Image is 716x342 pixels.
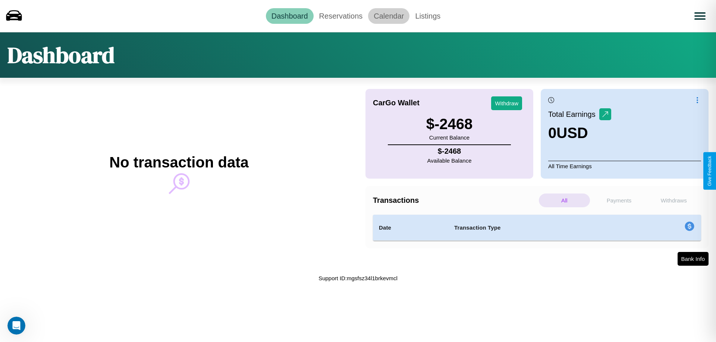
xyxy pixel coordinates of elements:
button: Bank Info [678,252,709,266]
a: Dashboard [266,8,314,24]
button: Open menu [690,6,710,26]
div: Give Feedback [707,156,712,186]
p: All [539,194,590,207]
h4: Transaction Type [454,223,624,232]
p: Payments [594,194,645,207]
h3: $ -2468 [426,116,473,132]
p: All Time Earnings [548,161,701,171]
h4: Transactions [373,196,537,205]
h4: $ -2468 [427,147,472,156]
iframe: Intercom live chat [7,317,25,335]
h3: 0 USD [548,125,611,141]
a: Listings [409,8,446,24]
p: Available Balance [427,156,472,166]
p: Withdraws [648,194,699,207]
table: simple table [373,215,701,241]
h4: CarGo Wallet [373,99,420,107]
p: Total Earnings [548,108,599,121]
a: Calendar [368,8,409,24]
button: Withdraw [491,96,522,110]
h4: Date [379,223,442,232]
p: Current Balance [426,132,473,143]
h2: No transaction data [109,154,248,171]
p: Support ID: mgsfsz34l1brkevmcl [318,273,398,283]
h1: Dashboard [7,40,114,70]
a: Reservations [314,8,368,24]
